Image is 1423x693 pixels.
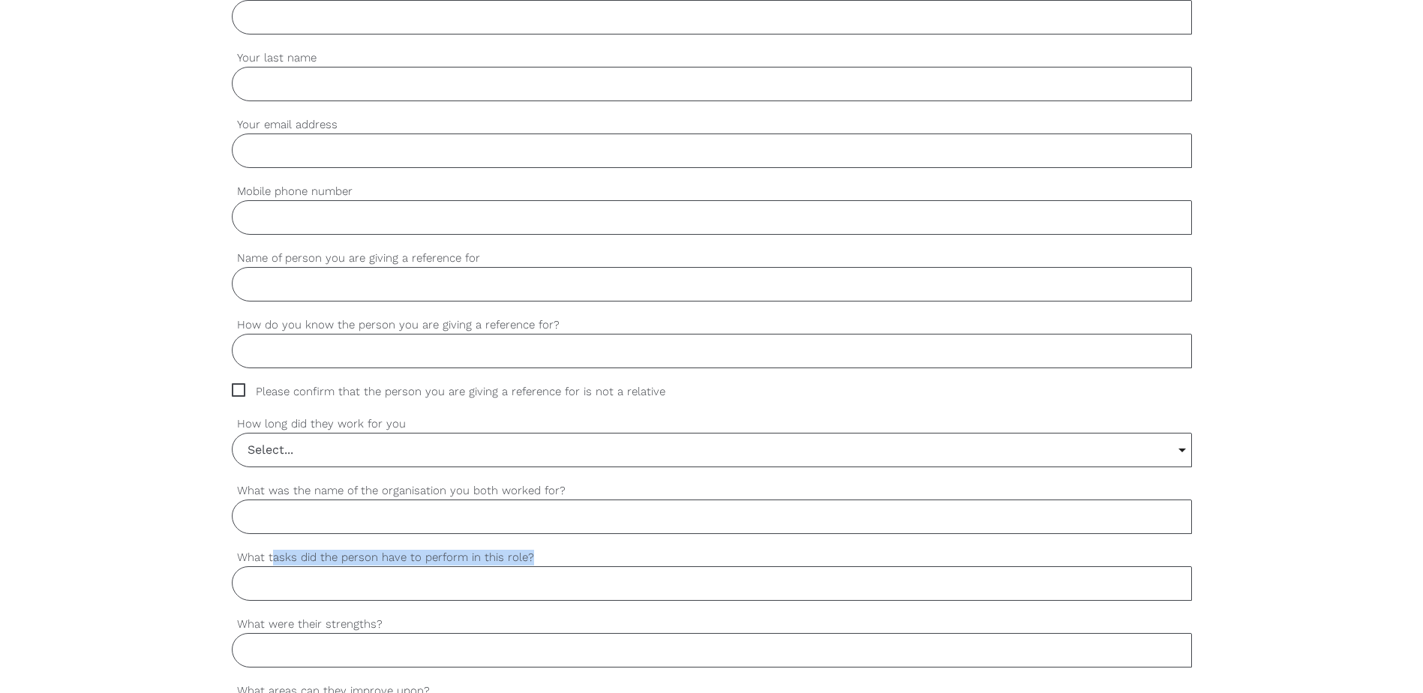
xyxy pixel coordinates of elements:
[232,316,1192,334] label: How do you know the person you are giving a reference for?
[232,250,1192,267] label: Name of person you are giving a reference for
[232,383,694,400] span: Please confirm that the person you are giving a reference for is not a relative
[232,49,1192,67] label: Your last name
[232,549,1192,566] label: What tasks did the person have to perform in this role?
[232,183,1192,200] label: Mobile phone number
[232,415,1192,433] label: How long did they work for you
[232,482,1192,499] label: What was the name of the organisation you both worked for?
[232,616,1192,633] label: What were their strengths?
[232,116,1192,133] label: Your email address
